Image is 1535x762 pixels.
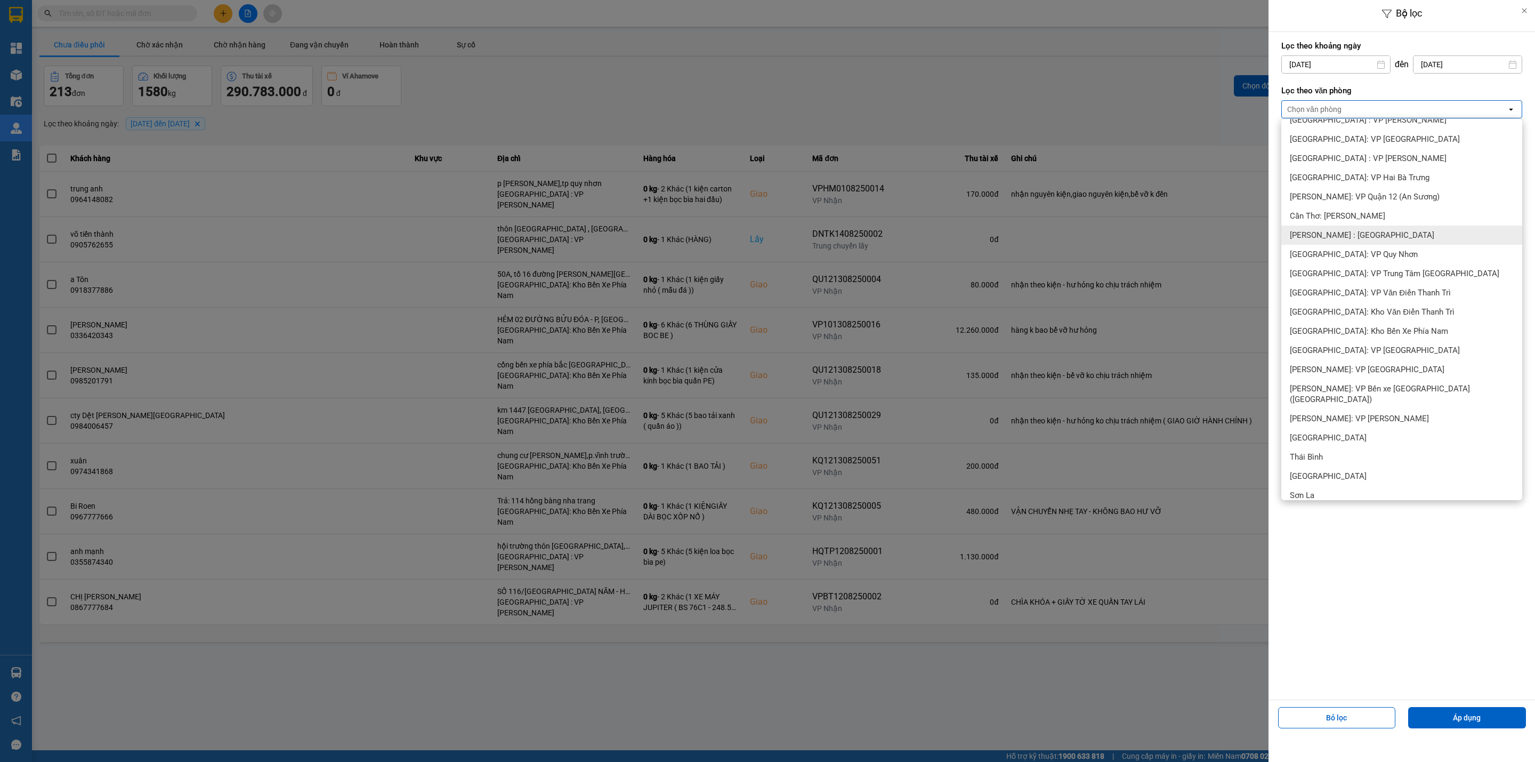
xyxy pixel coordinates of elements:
label: Lọc theo khoảng ngày [1281,41,1522,51]
span: [GEOGRAPHIC_DATA]: VP Hai Bà Trưng [1290,172,1429,183]
span: [GEOGRAPHIC_DATA] [1290,471,1367,482]
svg: open [1507,105,1515,114]
ul: Menu [1281,119,1522,500]
span: [PERSON_NAME]: VP [PERSON_NAME] [1290,413,1429,424]
span: [GEOGRAPHIC_DATA]: VP Quy Nhơn [1290,249,1418,260]
span: Sơn La [1290,490,1314,501]
button: Áp dụng [1408,707,1526,728]
input: Select a date. [1282,56,1390,73]
span: [GEOGRAPHIC_DATA] [1290,432,1367,443]
div: đến [1391,59,1413,70]
div: Chọn văn phòng [1287,104,1342,115]
button: Bỏ lọc [1278,707,1396,728]
span: [PERSON_NAME] : [GEOGRAPHIC_DATA] [1290,230,1434,240]
span: Thái Bình [1290,452,1323,462]
label: Lọc theo văn phòng [1281,85,1522,96]
span: Cần Thơ: [PERSON_NAME] [1290,211,1385,221]
span: [GEOGRAPHIC_DATA]: VP Văn Điển Thanh Trì [1290,287,1451,298]
span: [GEOGRAPHIC_DATA]: VP [GEOGRAPHIC_DATA] [1290,345,1460,356]
span: [GEOGRAPHIC_DATA]: Kho Bến Xe Phía Nam [1290,326,1448,336]
span: [GEOGRAPHIC_DATA]: Kho Văn Điển Thanh Trì [1290,307,1455,317]
span: [GEOGRAPHIC_DATA] : VP [PERSON_NAME] [1290,115,1447,125]
span: [GEOGRAPHIC_DATA]: VP [GEOGRAPHIC_DATA] [1290,134,1460,145]
span: [PERSON_NAME]: VP Quận 12 (An Sương) [1290,191,1440,202]
span: [PERSON_NAME]: VP [GEOGRAPHIC_DATA] [1290,364,1444,375]
span: [PERSON_NAME]: VP Bến xe [GEOGRAPHIC_DATA] ([GEOGRAPHIC_DATA]) [1290,383,1518,405]
span: Bộ lọc [1396,7,1422,19]
input: Select a date. [1413,56,1522,73]
span: [GEOGRAPHIC_DATA]: VP Trung Tâm [GEOGRAPHIC_DATA] [1290,268,1499,279]
span: [GEOGRAPHIC_DATA] : VP [PERSON_NAME] [1290,153,1447,164]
